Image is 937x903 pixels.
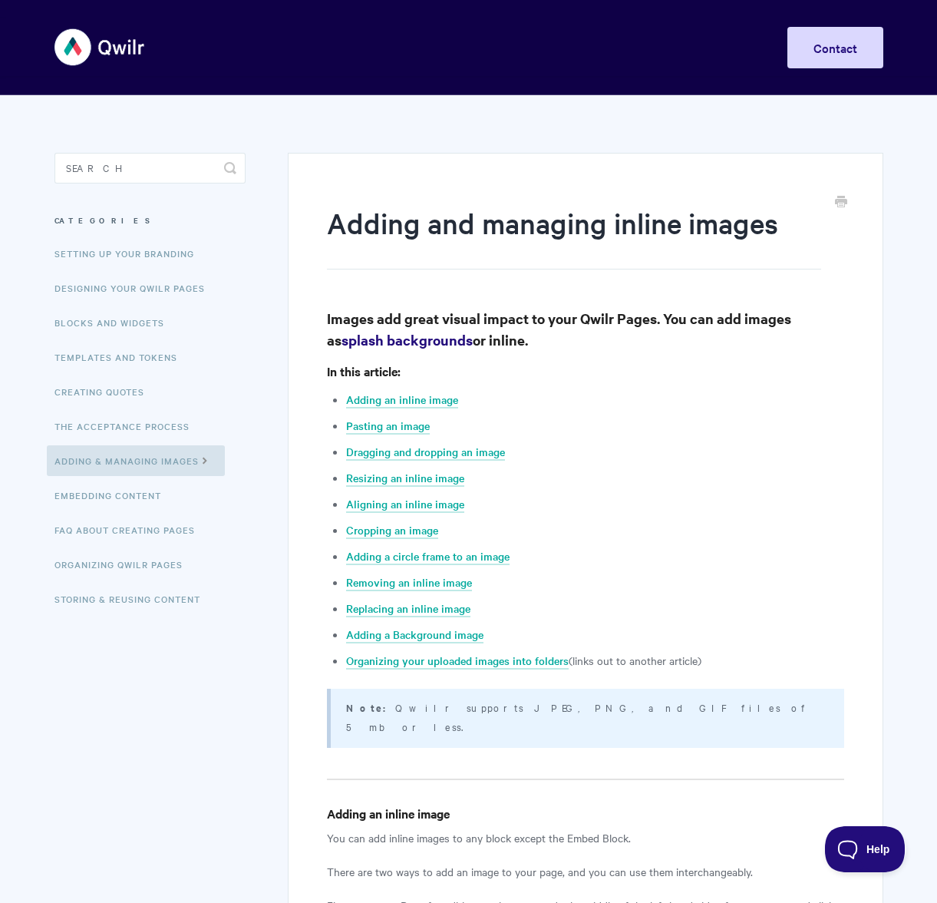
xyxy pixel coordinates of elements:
a: The Acceptance Process [54,411,201,442]
p: Qwilr supports JPEG, PNG, and GIF files of 5 mb or less. [346,698,824,736]
p: You can add inline images to any block except the Embed Block. [327,829,843,847]
a: Blocks and Widgets [54,307,176,338]
a: Removing an inline image [346,574,472,591]
a: Adding a Background image [346,627,483,643]
a: Templates and Tokens [54,342,189,372]
h1: Adding and managing inline images [327,203,820,270]
a: Storing & Reusing Content [54,584,212,614]
a: Organizing Qwilr Pages [54,549,194,580]
h4: Adding an inline image [327,804,843,823]
h3: Images add great visual impact to your Qwilr Pages. You can add images as or inline. [327,308,843,351]
a: Setting up your Branding [54,238,206,269]
a: splash backgrounds [341,330,473,349]
p: There are two ways to add an image to your page, and you can use them interchangeably. [327,862,843,881]
a: Aligning an inline image [346,496,464,513]
a: Print this Article [835,194,847,211]
a: Organizing your uploaded images into folders [346,653,569,670]
a: Adding a circle frame to an image [346,548,510,565]
a: Resizing an inline image [346,470,464,487]
input: Search [54,153,246,184]
a: Pasting an image [346,418,430,435]
a: Replacing an inline image [346,600,470,617]
strong: Note: [346,700,395,715]
li: (links out to another article) [346,651,843,670]
a: Adding an inline image [346,392,458,408]
a: Cropping an image [346,522,438,539]
a: Dragging and dropping an image [346,444,505,461]
a: Embedding Content [54,480,173,511]
iframe: Toggle Customer Support [825,826,906,872]
a: Contact [787,27,883,68]
a: FAQ About Creating Pages [54,514,206,545]
a: Designing Your Qwilr Pages [54,273,216,303]
strong: In this article: [327,362,401,379]
img: Qwilr Help Center [54,18,146,76]
h3: Categories [54,207,246,234]
a: Creating Quotes [54,376,156,407]
a: Adding & Managing Images [47,445,225,476]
